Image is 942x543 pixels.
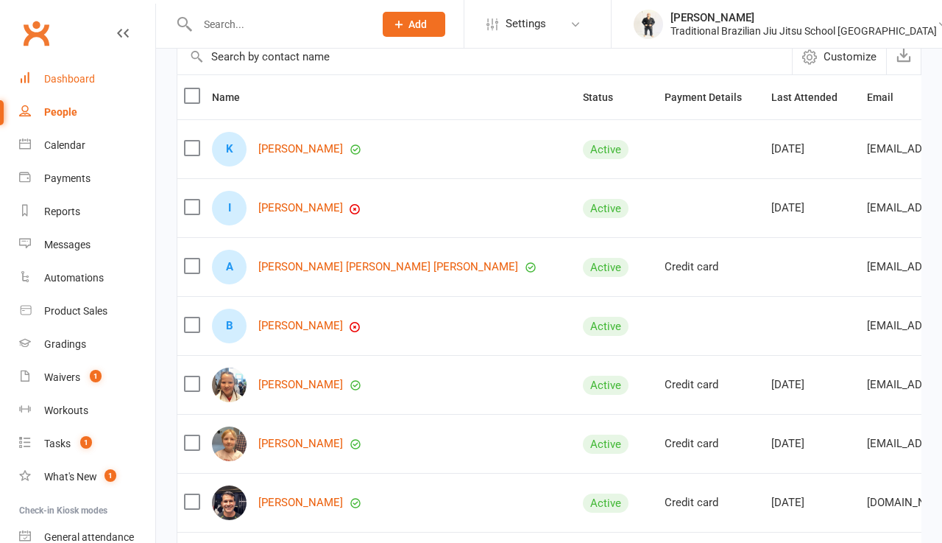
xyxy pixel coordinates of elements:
a: People [19,96,155,129]
div: Active [583,376,628,395]
img: thumb_image1732515240.png [634,10,663,39]
div: Calendar [44,139,85,151]
a: Product Sales [19,295,155,328]
div: Dashboard [44,73,95,85]
div: Credit card [665,497,758,509]
div: Credit card [665,379,758,391]
div: Credit card [665,261,758,273]
a: Clubworx [18,15,54,52]
a: [PERSON_NAME] [258,143,343,155]
div: Reports [44,206,80,217]
a: [PERSON_NAME] [PERSON_NAME] [PERSON_NAME] [258,261,518,273]
div: Waivers [44,371,80,383]
div: Active [583,258,628,277]
div: Iver [212,191,247,225]
button: Add [383,12,445,37]
span: Payment Details [665,91,758,103]
span: 1 [80,436,92,449]
a: Reports [19,195,155,228]
div: [DATE] [771,497,854,509]
span: Settings [506,7,546,41]
div: Tasks [44,438,71,449]
div: Benson [212,309,247,343]
div: Active [583,494,628,513]
a: [PERSON_NAME] [258,379,343,391]
span: Customize [824,48,877,66]
div: Product Sales [44,305,107,317]
a: [PERSON_NAME] [258,497,343,509]
a: Calendar [19,129,155,162]
button: Last Attended [771,88,854,106]
div: Gradings [44,338,86,350]
a: What's New1 [19,460,155,494]
span: Last Attended [771,91,854,103]
img: Charlie [212,427,247,461]
div: [DATE] [771,143,854,155]
div: Active [583,140,628,159]
div: [DATE] [771,438,854,450]
button: Customize [792,39,886,74]
div: Ana Bela [212,250,247,284]
div: Messages [44,239,91,251]
span: 1 [90,370,102,382]
div: [PERSON_NAME] [670,11,937,24]
div: Automations [44,272,104,284]
div: [DATE] [771,202,854,214]
span: Status [583,91,629,103]
button: Email [867,88,910,106]
button: Status [583,88,629,106]
a: Workouts [19,394,155,427]
a: Gradings [19,328,155,361]
a: [PERSON_NAME] [258,202,343,214]
a: Messages [19,228,155,262]
div: Credit card [665,438,758,450]
a: Tasks 1 [19,427,155,460]
a: Automations [19,262,155,295]
div: Active [583,317,628,336]
img: Stella [212,368,247,402]
a: [PERSON_NAME] [258,438,343,450]
button: Payment Details [665,88,758,106]
div: [DATE] [771,379,854,391]
span: Add [408,18,427,30]
div: Workouts [44,404,88,416]
span: 1 [105,469,116,482]
span: Email [867,91,910,103]
a: Payments [19,162,155,195]
a: Dashboard [19,63,155,96]
div: Traditional Brazilian Jiu Jitsu School [GEOGRAPHIC_DATA] [670,24,937,38]
div: General attendance [44,531,134,543]
input: Search by contact name [177,39,792,74]
img: Marcus [212,486,247,520]
div: Payments [44,172,91,184]
span: Name [212,91,256,103]
button: Name [212,88,256,106]
a: Waivers 1 [19,361,155,394]
div: Kai [212,132,247,167]
div: What's New [44,471,97,483]
div: Active [583,435,628,454]
input: Search... [193,14,364,35]
div: People [44,106,77,118]
div: Active [583,199,628,218]
a: [PERSON_NAME] [258,320,343,332]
